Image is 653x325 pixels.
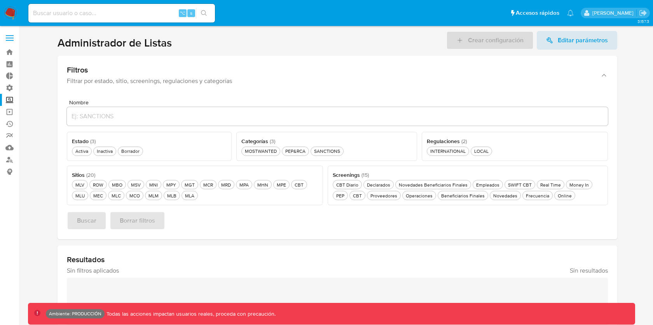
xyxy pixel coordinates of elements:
input: Buscar usuario o caso... [28,8,215,18]
p: Ambiente: PRODUCCIÓN [49,312,101,315]
a: Notificaciones [567,10,574,16]
span: ⌥ [180,9,185,17]
p: Todas las acciones impactan usuarios reales, proceda con precaución. [105,310,276,318]
p: joaquin.dolcemascolo@mercadolibre.com [592,9,636,17]
span: Accesos rápidos [516,9,559,17]
span: s [190,9,192,17]
a: Salir [639,9,647,17]
button: search-icon [196,8,212,19]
